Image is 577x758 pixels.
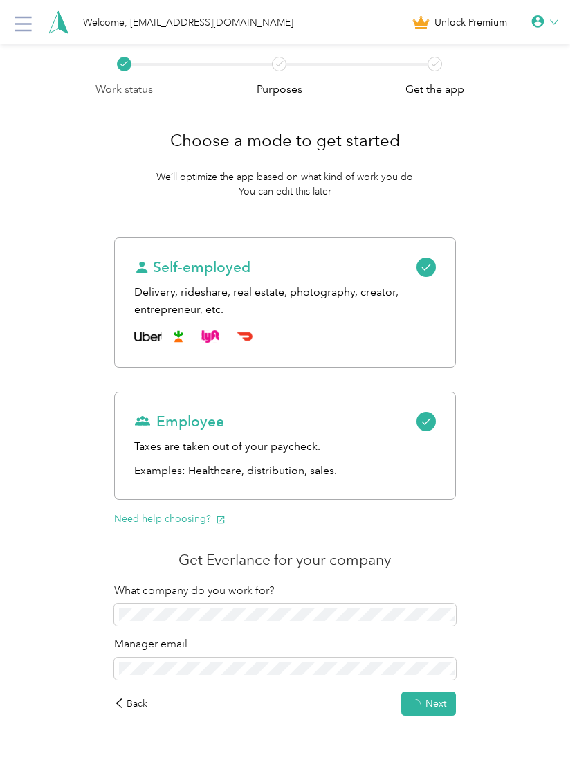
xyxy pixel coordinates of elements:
[114,696,147,711] div: Back
[114,584,275,597] span: What company do you work for?
[83,15,293,30] div: Welcome, [EMAIL_ADDRESS][DOMAIN_NAME]
[95,81,153,98] p: Work status
[114,550,455,570] p: Get Everlance for your company
[405,81,464,98] p: Get the app
[500,680,577,758] iframe: Everlance-gr Chat Button Frame
[170,124,400,157] h1: Choose a mode to get started
[434,15,507,30] span: Unlock Premium
[114,637,187,651] span: Manager email
[134,412,224,431] span: Employee
[134,462,435,480] p: Examples: Healthcare, distribution, sales.
[134,258,250,277] span: Self-employed
[257,81,302,98] p: Purposes
[401,692,456,716] button: Next
[134,284,435,318] div: Delivery, rideshare, real estate, photography, creator, entrepreneur, etc.
[239,184,331,199] p: You can edit this later
[156,170,413,184] p: We’ll optimize the app based on what kind of work you do
[114,512,226,526] button: Need help choosing?
[134,438,435,455] div: Taxes are taken out of your paycheck.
